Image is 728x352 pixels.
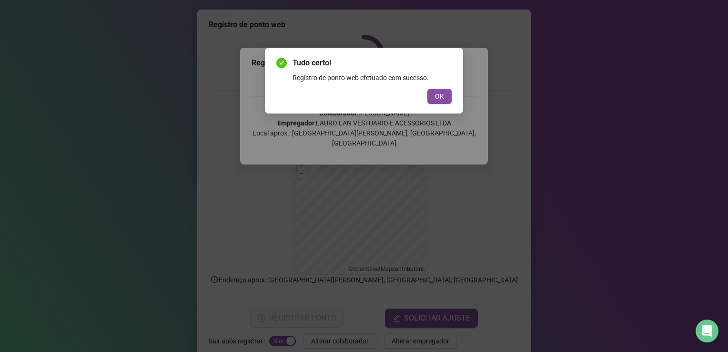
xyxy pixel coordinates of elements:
[427,89,452,104] button: OK
[293,57,452,69] span: Tudo certo!
[435,91,444,102] span: OK
[293,72,452,83] div: Registro de ponto web efetuado com sucesso.
[276,58,287,68] span: check-circle
[696,320,718,342] div: Open Intercom Messenger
